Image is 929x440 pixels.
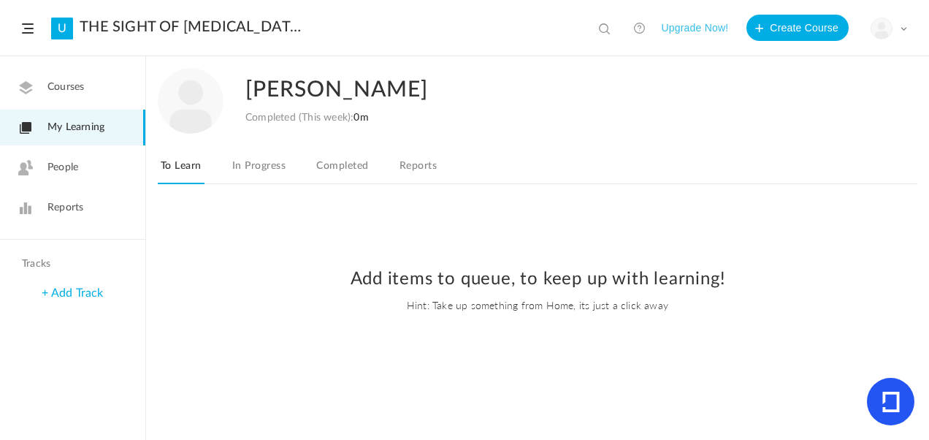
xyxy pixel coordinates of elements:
a: U [51,18,73,39]
a: + Add Track [42,287,103,299]
span: Hint: Take up something from Home, its just a click away [161,297,914,312]
a: To Learn [158,156,204,184]
span: 0m [353,113,368,123]
h4: Tracks [22,258,120,270]
a: THE SIGHT OF [MEDICAL_DATA] [80,18,302,36]
div: Completed (This week): [245,112,369,124]
a: In Progress [229,156,288,184]
img: user-image.png [158,68,223,134]
span: My Learning [47,120,104,135]
span: Reports [47,200,83,216]
a: Reports [397,156,440,184]
span: Courses [47,80,84,95]
a: Completed [313,156,371,184]
span: People [47,160,78,175]
h2: [PERSON_NAME] [245,68,853,112]
button: Create Course [746,15,849,41]
img: user-image.png [871,18,892,39]
h2: Add items to queue, to keep up with learning! [161,269,914,290]
button: Upgrade Now! [661,15,728,41]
